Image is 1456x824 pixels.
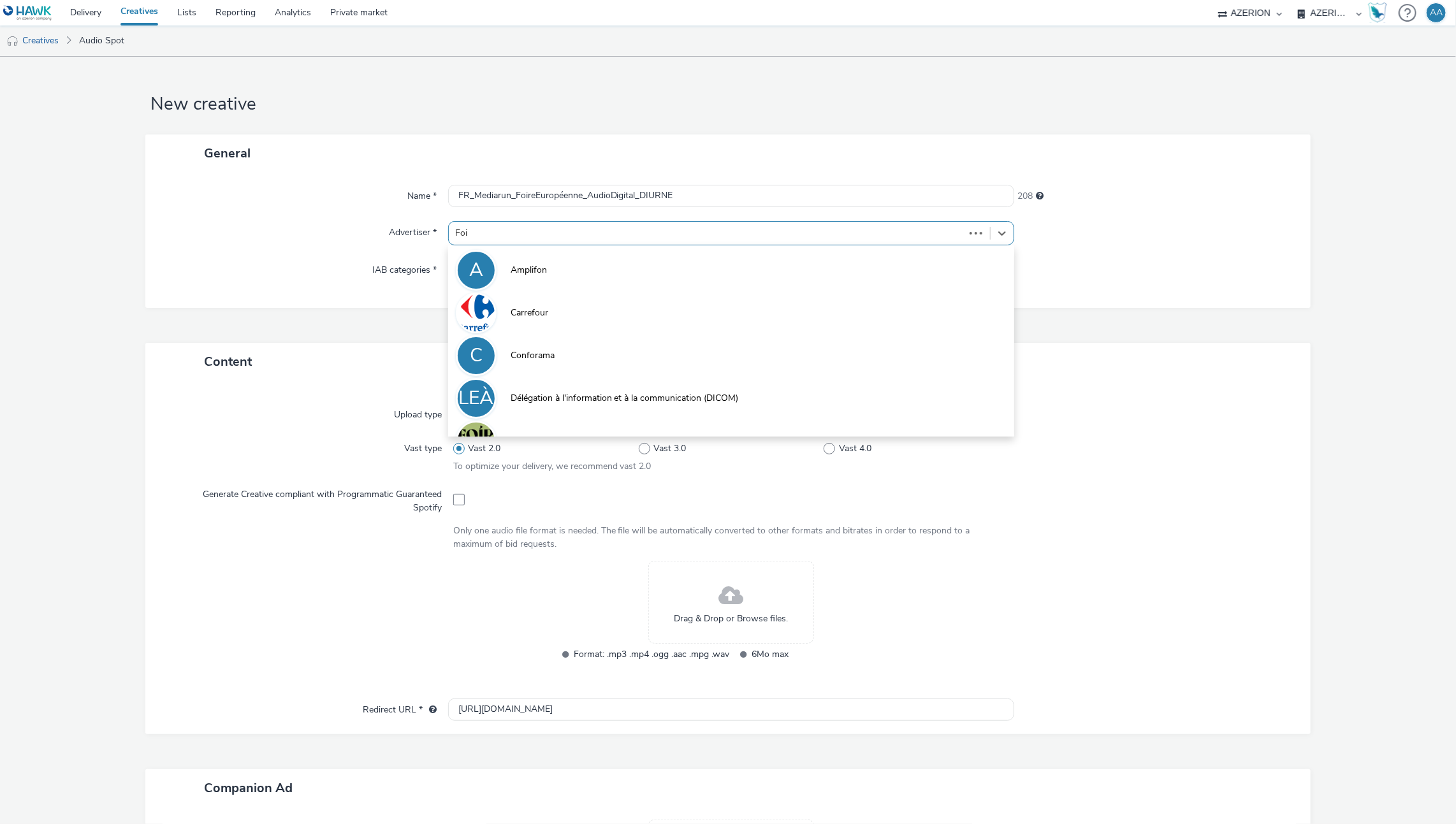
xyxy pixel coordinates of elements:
img: Carrefour [458,294,495,331]
span: Vast 3.0 [653,442,686,455]
span: Amplifon [511,264,547,277]
span: To optimize your delivery, we recommend vast 2.0 [453,460,652,472]
label: Generate Creative compliant with Programmatic Guaranteed Spotify [168,483,446,514]
span: General [204,145,251,162]
h1: New creative [145,92,1310,117]
span: Conforama [511,349,555,362]
span: Format: .mp3 .mp4 .ogg .aac .mpg .wav [574,647,729,661]
label: Redirect URL * [358,698,442,716]
label: Name * [402,185,442,203]
label: Upload type [389,403,447,421]
span: Vast 2.0 [468,442,500,455]
span: Content [204,353,252,370]
span: Companion Ad [204,779,293,797]
img: Foire de Béziers [458,423,495,459]
label: Advertiser * [384,221,442,239]
span: Vast 4.0 [839,442,871,455]
img: undefined Logo [3,5,52,21]
div: A [469,252,483,288]
div: DÀLEÀLC( [430,380,521,416]
img: Hawk Academy [1368,3,1387,23]
div: Maximum 255 characters [1036,190,1044,203]
span: 208 [1017,190,1033,203]
input: Name [448,185,1015,207]
a: Audio Spot [73,25,131,56]
a: Hawk Academy [1368,3,1392,23]
label: Vast type [399,437,447,455]
div: Only one audio file format is needed. The file will be automatically converted to other formats a... [453,524,1010,551]
span: Carrefour [511,307,548,319]
div: URL will be used as a validation URL with some SSPs and it will be the redirection URL of your cr... [423,704,437,716]
input: url... [448,698,1015,721]
label: IAB categories * [367,259,442,277]
div: C [470,338,483,373]
img: audio [6,35,19,48]
span: 6Mo max [752,647,907,661]
span: Foire de Béziers [511,435,574,447]
div: AA [1430,3,1443,22]
span: Délégation à l'information et à la communication (DICOM) [511,392,739,405]
span: Drag & Drop or Browse files. [674,612,788,625]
